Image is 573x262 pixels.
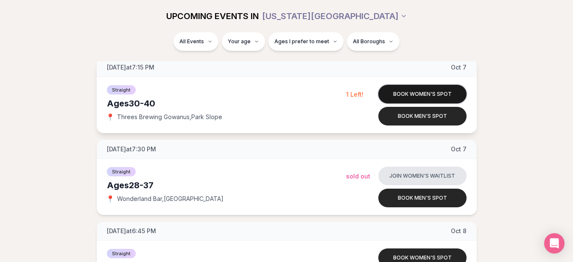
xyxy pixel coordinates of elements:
span: 1 Left! [346,91,363,98]
span: Straight [107,249,136,258]
button: Book men's spot [378,107,467,125]
span: Threes Brewing Gowanus , Park Slope [117,113,222,121]
span: [DATE] at 7:30 PM [107,145,156,153]
span: Straight [107,85,136,95]
span: Wonderland Bar , [GEOGRAPHIC_DATA] [117,195,224,203]
button: Ages I prefer to meet [268,32,344,51]
span: Straight [107,167,136,176]
button: Book women's spot [378,85,467,103]
button: All Events [173,32,218,51]
span: [DATE] at 6:45 PM [107,227,156,235]
span: Oct 7 [451,63,467,72]
span: Your age [228,38,251,45]
div: Open Intercom Messenger [544,233,565,254]
div: Ages 28-37 [107,179,346,191]
span: Ages I prefer to meet [274,38,329,45]
span: All Boroughs [353,38,385,45]
button: Join women's waitlist [378,167,467,185]
span: Oct 8 [451,227,467,235]
span: All Events [179,38,204,45]
span: Sold Out [346,173,370,180]
div: Ages 30-40 [107,98,346,109]
span: 📍 [107,114,114,120]
button: [US_STATE][GEOGRAPHIC_DATA] [262,7,407,25]
button: Book men's spot [378,189,467,207]
button: All Boroughs [347,32,400,51]
span: Oct 7 [451,145,467,153]
button: Your age [222,32,265,51]
span: 📍 [107,195,114,202]
span: UPCOMING EVENTS IN [166,10,259,22]
span: [DATE] at 7:15 PM [107,63,154,72]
